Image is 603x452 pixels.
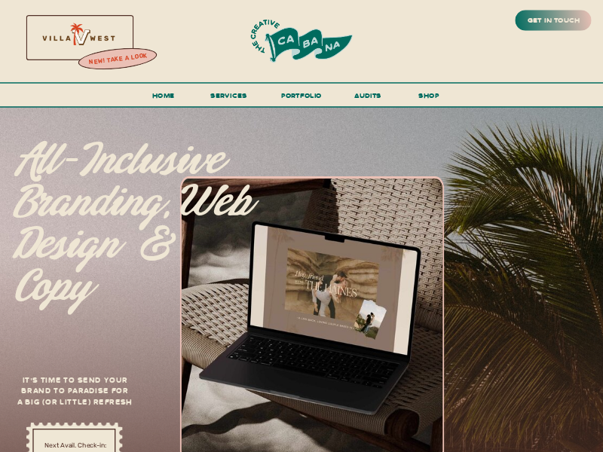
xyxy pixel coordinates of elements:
[353,88,383,105] a: audits
[210,90,246,99] span: services
[278,88,326,107] a: portfolio
[14,140,255,282] p: All-inclusive branding, web design & copy
[15,374,135,412] h3: It's time to send your brand to paradise for a big (or little) refresh
[207,88,249,107] a: services
[77,49,159,69] a: new! take a look
[525,14,582,28] a: get in touch
[148,88,179,107] a: Home
[34,440,118,449] a: Next Avail. Check-in:
[405,88,453,105] a: shop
